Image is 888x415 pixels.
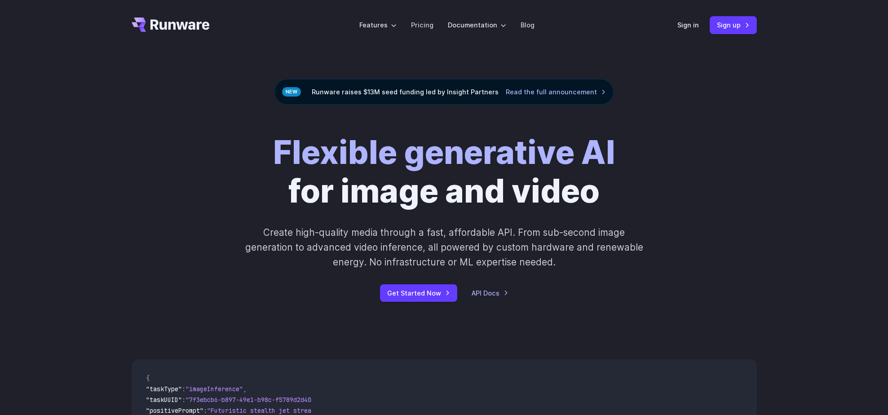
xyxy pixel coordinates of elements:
[359,20,397,30] label: Features
[273,133,615,172] strong: Flexible generative AI
[146,374,150,382] span: {
[274,79,614,105] div: Runware raises $13M seed funding led by Insight Partners
[146,406,203,415] span: "positivePrompt"
[448,20,506,30] label: Documentation
[380,284,457,302] a: Get Started Now
[411,20,433,30] a: Pricing
[243,385,247,393] span: ,
[521,20,535,30] a: Blog
[186,396,322,404] span: "7f3ebcb6-b897-49e1-b98c-f5789d2d40d7"
[207,406,534,415] span: "Futuristic stealth jet streaking through a neon-lit cityscape with glowing purple exhaust"
[244,225,644,270] p: Create high-quality media through a fast, affordable API. From sub-second image generation to adv...
[182,385,186,393] span: :
[472,288,508,298] a: API Docs
[146,385,182,393] span: "taskType"
[677,20,699,30] a: Sign in
[273,133,615,211] h1: for image and video
[186,385,243,393] span: "imageInference"
[182,396,186,404] span: :
[132,18,210,32] a: Go to /
[203,406,207,415] span: :
[506,87,606,97] a: Read the full announcement
[710,16,757,34] a: Sign up
[146,396,182,404] span: "taskUUID"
